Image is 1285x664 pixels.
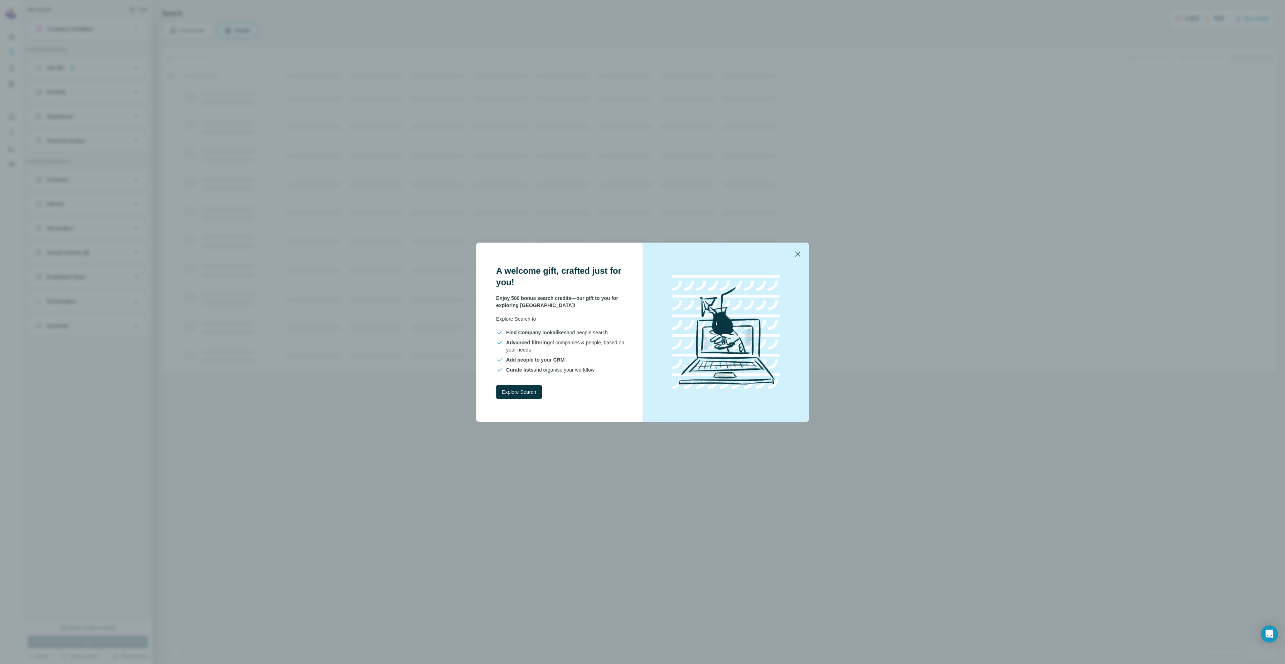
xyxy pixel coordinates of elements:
[496,385,542,399] button: Explore Search
[496,315,625,323] p: Explore Search to
[506,339,625,353] span: of companies & people, based on your needs
[506,357,564,363] span: Add people to your CRM
[506,366,595,373] span: and organise your workflow
[1261,625,1278,642] div: Open Intercom Messenger
[661,268,790,397] img: laptop
[506,340,550,345] span: Advanced filtering
[506,330,567,335] span: Find Company lookalikes
[496,265,625,288] h3: A welcome gift, crafted just for you!
[502,388,536,396] span: Explore Search
[506,329,608,336] span: and people search
[506,367,533,373] span: Curate lists
[496,295,625,309] p: Enjoy 500 bonus search credits—our gift to you for exploring [GEOGRAPHIC_DATA]!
